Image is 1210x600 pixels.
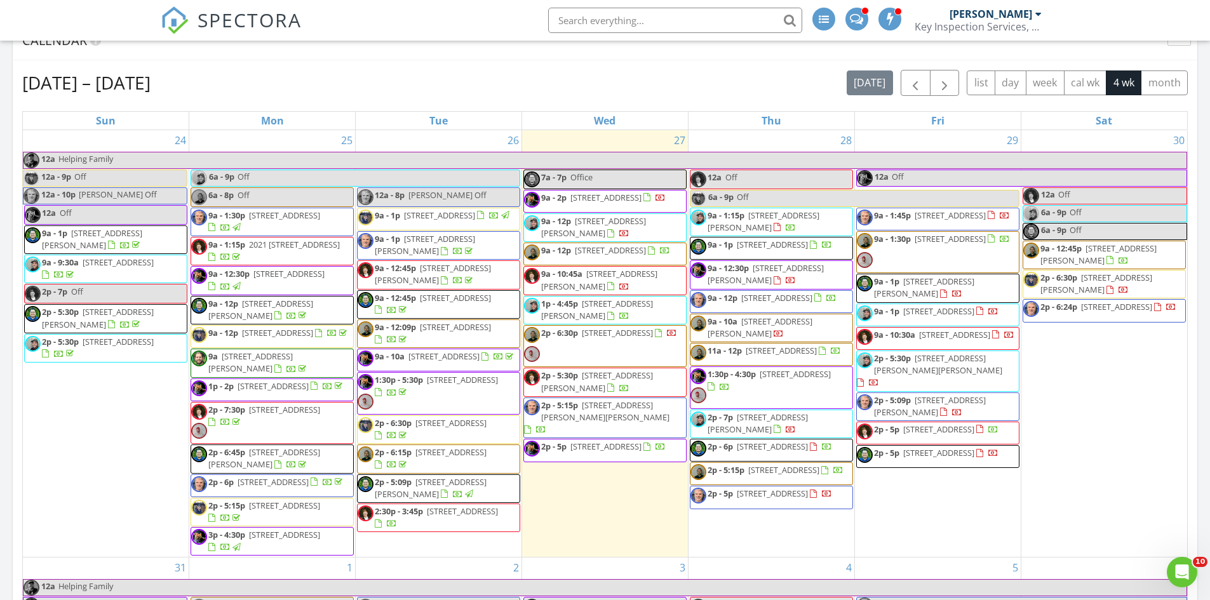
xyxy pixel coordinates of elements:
[358,394,373,410] img: 20250714_154728_2.jpg
[1070,224,1082,236] span: Off
[1171,130,1187,150] a: Go to August 30, 2025
[523,266,687,295] a: 9a - 10:45a [STREET_ADDRESS][PERSON_NAME]
[541,268,657,291] a: 9a - 10:45a [STREET_ADDRESS][PERSON_NAME]
[950,8,1032,20] div: [PERSON_NAME]
[690,292,706,308] img: img_20250218_1029143333333333333.jpg
[903,305,974,317] span: [STREET_ADDRESS]
[42,306,154,330] a: 2p - 5:30p [STREET_ADDRESS][PERSON_NAME]
[708,368,756,380] span: 1:30p - 4:30p
[856,350,1019,392] a: 2p - 5:30p [STREET_ADDRESS][PERSON_NAME][PERSON_NAME]
[541,298,653,321] span: [STREET_ADDRESS][PERSON_NAME]
[189,130,356,557] td: Go to August 25, 2025
[690,210,706,225] img: image.jpg
[42,336,154,359] a: 2p - 5:30p [STREET_ADDRESS]
[358,262,373,278] img: maribeth_headshot.jpg
[523,325,687,367] a: 2p - 6:30p [STREET_ADDRESS]
[523,397,687,439] a: 2p - 5:15p [STREET_ADDRESS][PERSON_NAME][PERSON_NAME]
[708,239,832,250] a: 9a - 1p [STREET_ADDRESS]
[570,192,642,203] span: [STREET_ADDRESS]
[874,352,911,364] span: 2p - 5:30p
[524,171,540,187] img: jose.jpg
[1141,70,1188,95] button: month
[42,207,56,218] span: 12a
[874,210,1010,221] a: 9a - 1:45p [STREET_ADDRESS]
[708,171,722,183] span: 12a
[690,290,853,313] a: 9a - 12p [STREET_ADDRESS]
[524,215,540,231] img: image.jpg
[967,70,995,95] button: list
[874,276,899,287] span: 9a - 1p
[24,188,39,204] img: img_20250218_1029143333333333333.jpg
[1040,206,1067,222] span: 6a - 9p
[1040,243,1157,266] span: [STREET_ADDRESS][PERSON_NAME]
[874,329,915,340] span: 9a - 10:30a
[901,70,931,96] button: Previous
[24,334,187,363] a: 2p - 5:30p [STREET_ADDRESS]
[1081,301,1152,312] span: [STREET_ADDRESS]
[238,171,250,182] span: Off
[857,352,1002,388] a: 2p - 5:30p [STREET_ADDRESS][PERSON_NAME][PERSON_NAME]
[708,292,737,303] span: 9a - 12p
[541,244,670,256] a: 9a - 12p [STREET_ADDRESS]
[375,350,405,362] span: 9a - 10a
[857,210,873,225] img: img_20250218_1029143333333333333.jpg
[71,286,83,297] span: Off
[375,189,405,201] span: 12a - 8p
[541,244,571,256] span: 9a - 12p
[548,8,802,33] input: Search everything...
[42,286,67,297] span: 2p - 7p
[24,304,187,333] a: 2p - 5:30p [STREET_ADDRESS][PERSON_NAME]
[375,321,491,345] a: 9a - 12:09p [STREET_ADDRESS]
[541,370,653,393] a: 2p - 5:30p [STREET_ADDRESS][PERSON_NAME]
[708,292,837,303] a: 9a - 12p [STREET_ADDRESS]
[854,130,1021,557] td: Go to August 29, 2025
[523,296,687,324] a: 1p - 4:45p [STREET_ADDRESS][PERSON_NAME]
[238,380,309,392] span: [STREET_ADDRESS]
[1040,301,1077,312] span: 2p - 6:24p
[24,255,187,283] a: 9a - 9:30a [STREET_ADDRESS]
[725,171,737,183] span: Off
[23,130,189,557] td: Go to August 24, 2025
[741,292,812,303] span: [STREET_ADDRESS]
[874,352,1002,376] span: [STREET_ADDRESS][PERSON_NAME][PERSON_NAME]
[1023,299,1186,322] a: 2p - 6:24p [STREET_ADDRESS]
[408,350,480,362] span: [STREET_ADDRESS]
[357,290,520,319] a: 9a - 12:45p [STREET_ADDRESS]
[746,345,817,356] span: [STREET_ADDRESS]
[375,350,516,362] a: 9a - 10a [STREET_ADDRESS]
[191,327,207,343] img: a1db0a8f625f48f393bd57470bd4aab5.jpeg
[208,350,293,374] span: [STREET_ADDRESS][PERSON_NAME]
[575,244,646,256] span: [STREET_ADDRESS]
[208,170,235,186] span: 6a - 9p
[191,378,354,401] a: 1p - 2p [STREET_ADDRESS]
[524,370,540,385] img: maribeth_headshot.jpg
[358,210,373,225] img: a1db0a8f625f48f393bd57470bd4aab5.jpeg
[191,170,207,186] img: image.jpg
[874,394,911,406] span: 2p - 5:09p
[857,394,873,410] img: img_20250218_1029143333333333333.jpg
[523,243,687,265] a: 9a - 12p [STREET_ADDRESS]
[208,298,313,321] a: 9a - 12p [STREET_ADDRESS][PERSON_NAME]
[874,329,1014,340] a: 9a - 10:30a [STREET_ADDRESS]
[1058,189,1070,200] span: Off
[420,321,491,333] span: [STREET_ADDRESS]
[208,268,250,279] span: 9a - 12:30p
[25,227,41,243] img: jose.jpg
[1023,206,1039,222] img: image.jpg
[929,112,947,130] a: Friday
[25,336,41,352] img: image.jpg
[857,252,873,268] img: 20250714_154728_2.jpg
[42,257,154,280] a: 9a - 9:30a [STREET_ADDRESS]
[591,112,618,130] a: Wednesday
[42,227,67,239] span: 9a - 1p
[191,325,354,348] a: 9a - 12p [STREET_ADDRESS]
[874,233,911,244] span: 9a - 1:30p
[1023,223,1039,239] img: jose.jpg
[688,130,854,557] td: Go to August 28, 2025
[1040,272,1152,295] span: [STREET_ADDRESS][PERSON_NAME]
[253,268,325,279] span: [STREET_ADDRESS]
[358,233,373,249] img: img_20250218_1029143333333333333.jpg
[690,171,706,187] img: maribeth_headshot.jpg
[524,192,540,208] img: photo_20210917_152200.jpg
[358,321,373,337] img: img_7835_1.png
